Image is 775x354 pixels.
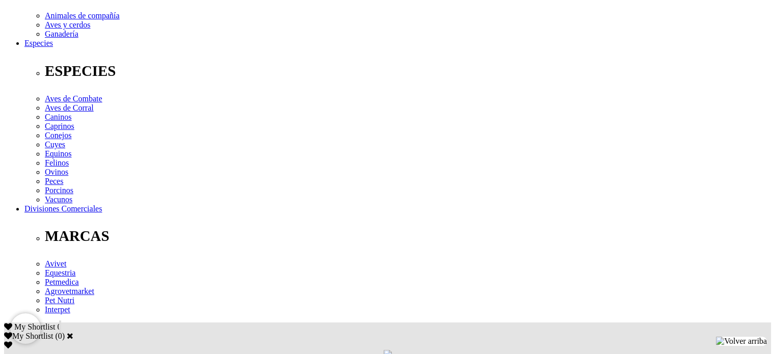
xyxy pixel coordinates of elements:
a: Animales de compañía [45,11,120,20]
a: Agrovetmarket [45,287,94,295]
a: Ovinos [45,168,68,176]
a: Interpet [45,305,70,314]
a: Aves y cerdos [45,20,90,29]
a: Aves de Corral [45,103,94,112]
p: MARCAS [45,228,771,244]
label: My Shortlist [4,332,53,340]
iframe: Brevo live chat [10,313,41,344]
img: Volver arriba [716,337,767,346]
a: Ganadería [45,30,78,38]
span: 0 [57,322,61,331]
label: 0 [58,332,62,340]
a: Especies [24,39,53,47]
a: Caprinos [45,122,74,130]
a: Felinos [45,158,69,167]
a: Vacunos [45,195,72,204]
a: Avivet [45,259,66,268]
span: ( ) [55,332,65,340]
a: Petmedica [45,278,79,286]
a: Conejos [45,131,71,140]
a: Porcinos [45,186,73,195]
a: Aves de Combate [45,94,102,103]
a: Equinos [45,149,71,158]
p: ESPECIES [45,63,771,79]
a: Cerrar [67,332,73,340]
a: Equestria [45,268,75,277]
a: Pet Nutri [45,296,74,305]
a: Caninos [45,113,71,121]
a: Divisiones Comerciales [24,204,102,213]
a: Peces [45,177,63,185]
a: Cuyes [45,140,65,149]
